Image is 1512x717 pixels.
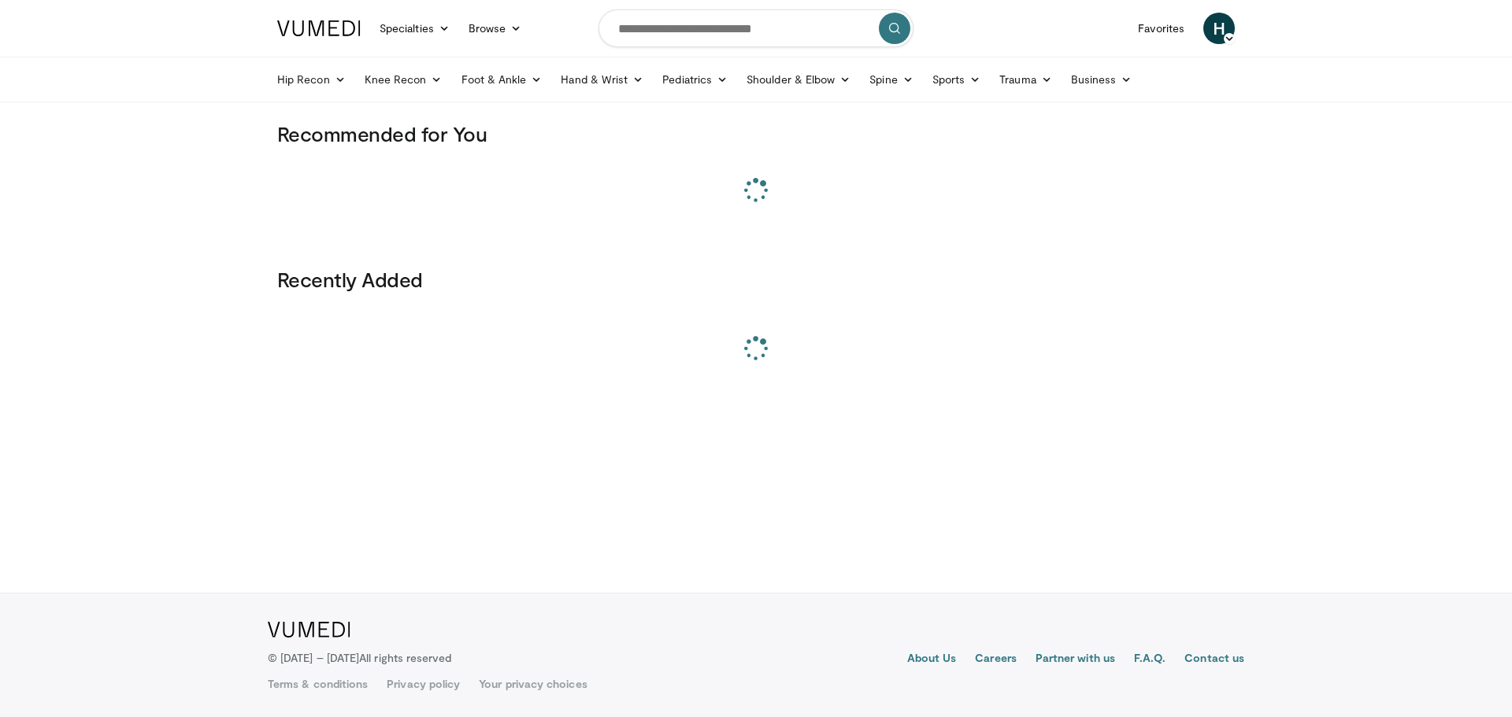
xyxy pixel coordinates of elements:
a: H [1203,13,1235,44]
a: Shoulder & Elbow [737,64,860,95]
a: Knee Recon [355,64,452,95]
a: Business [1062,64,1142,95]
a: Favorites [1128,13,1194,44]
a: Hip Recon [268,64,355,95]
a: F.A.Q. [1134,650,1165,669]
a: Spine [860,64,922,95]
a: Browse [459,13,532,44]
a: Sports [923,64,991,95]
h3: Recently Added [277,267,1235,292]
a: Your privacy choices [479,676,587,692]
a: Specialties [370,13,459,44]
span: All rights reserved [359,651,451,664]
a: Foot & Ankle [452,64,552,95]
p: © [DATE] – [DATE] [268,650,452,666]
img: VuMedi Logo [268,622,350,638]
a: Terms & conditions [268,676,368,692]
img: VuMedi Logo [277,20,361,36]
h3: Recommended for You [277,121,1235,146]
a: Hand & Wrist [551,64,653,95]
a: About Us [907,650,957,669]
a: Partner with us [1036,650,1115,669]
a: Privacy policy [387,676,460,692]
input: Search topics, interventions [598,9,913,47]
a: Careers [975,650,1017,669]
a: Pediatrics [653,64,737,95]
a: Contact us [1184,650,1244,669]
a: Trauma [990,64,1062,95]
